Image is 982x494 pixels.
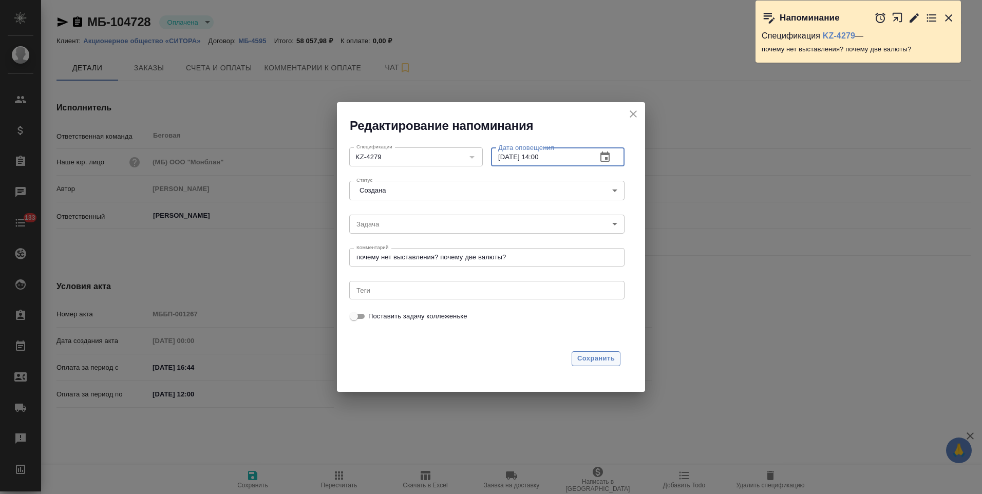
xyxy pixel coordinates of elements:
[356,186,389,195] button: Создана
[577,353,615,365] span: Сохранить
[356,253,617,261] textarea: почему нет выставления? почему две валюты?
[874,12,886,24] button: Отложить
[572,351,620,366] button: Сохранить
[942,12,955,24] button: Закрыть
[892,7,903,29] button: Открыть в новой вкладке
[349,215,625,233] div: ​
[762,31,955,41] p: Спецификация —
[780,13,840,23] p: Напоминание
[926,12,938,24] button: Перейти в todo
[350,118,645,134] h2: Редактирование напоминания
[762,44,955,54] p: почему нет выставления? почему две валюты?
[908,12,920,24] button: Редактировать
[626,106,641,122] button: close
[349,181,625,200] div: Создана
[368,311,467,321] span: Поставить задачу коллеженьке
[823,31,855,40] a: KZ-4279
